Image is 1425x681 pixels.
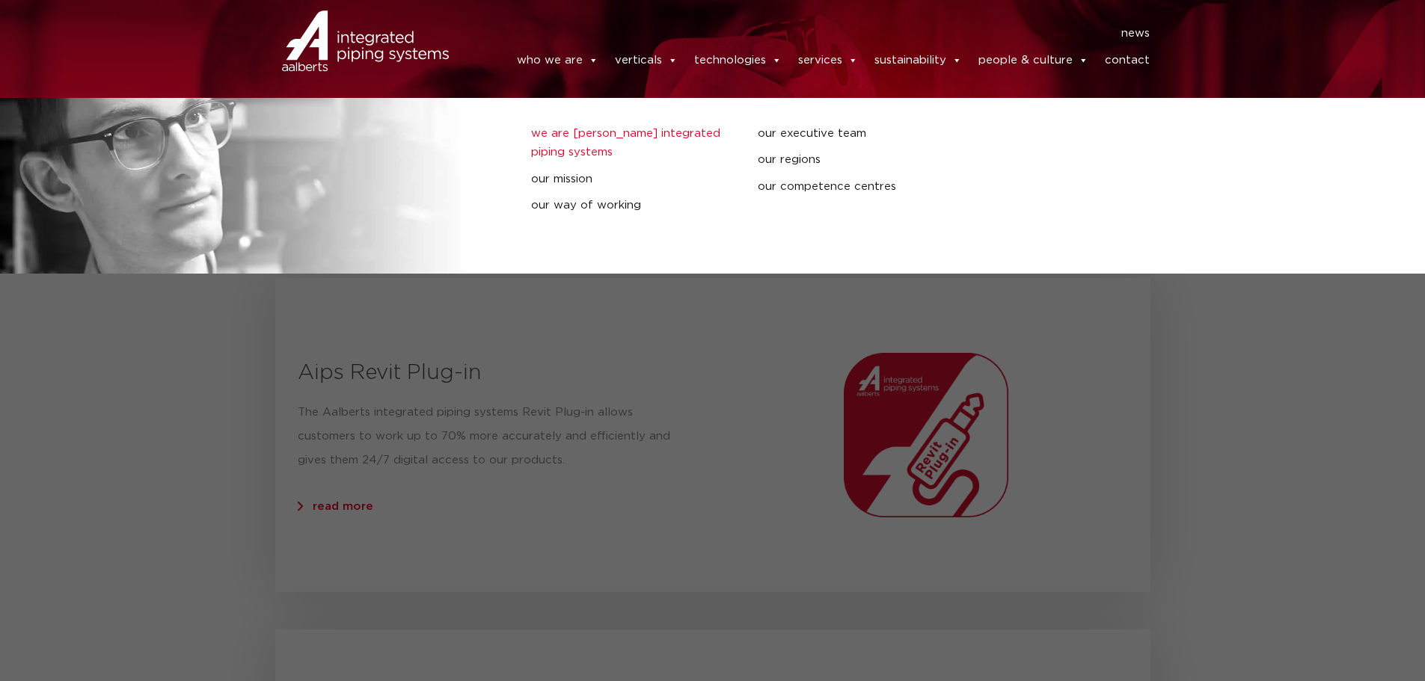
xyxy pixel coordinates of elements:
a: our executive team [758,124,962,144]
a: our regions [758,150,962,170]
a: people & culture [978,46,1088,76]
h3: Aips Revit Plug-in [298,357,690,389]
a: verticals [615,46,678,76]
a: our way of working [531,196,735,215]
a: technologies [694,46,782,76]
a: sustainability [874,46,962,76]
a: our competence centres [758,177,962,197]
nav: Menu [471,22,1150,46]
a: news [1121,22,1150,46]
img: Aalberts_IPS_icon_revit_plugin_rgb.png.webp [713,278,1139,592]
p: The Aalberts integrated piping systems Revit Plug-in allows customers to work up to 70% more accu... [298,401,690,472]
a: our mission [531,170,735,189]
a: we are [PERSON_NAME] integrated piping systems [531,124,735,162]
a: services [798,46,858,76]
a: who we are [517,46,598,76]
a: read more [313,501,373,512]
a: contact [1105,46,1150,76]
